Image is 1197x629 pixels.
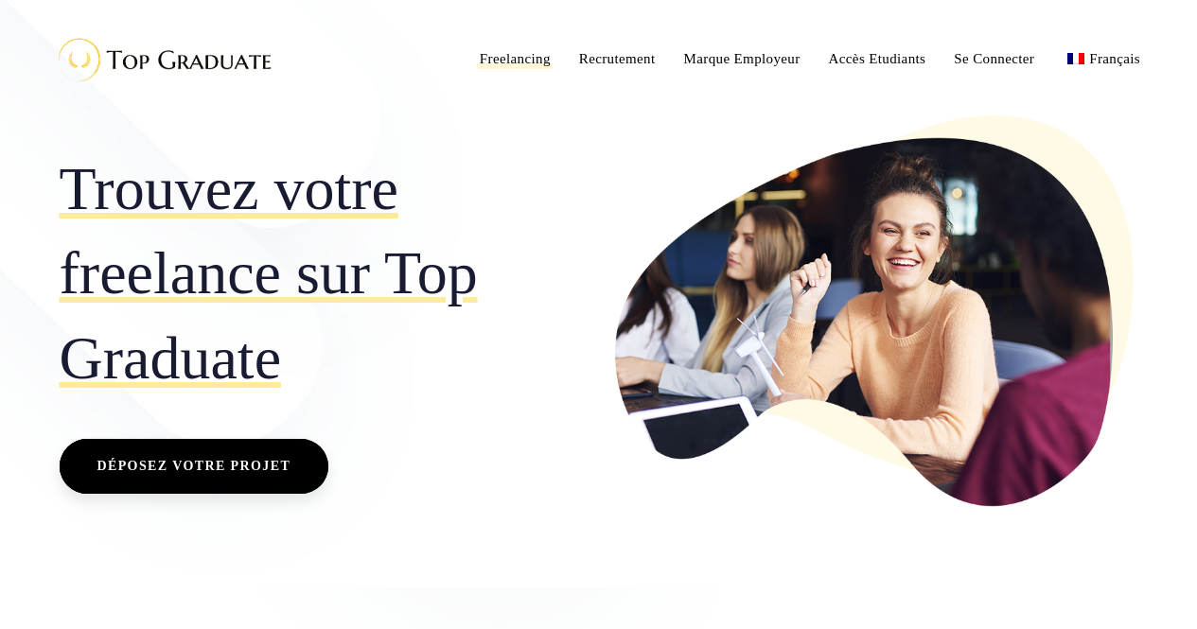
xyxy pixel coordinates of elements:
[579,51,656,66] span: Recrutement
[829,51,926,66] span: Accès Etudiants
[60,147,585,401] h2: Trouvez votre freelance sur Top Graduate
[1089,51,1140,66] span: Français
[684,51,801,66] span: Marque Employeur
[60,439,329,494] a: Déposez votre projet
[1067,53,1084,64] img: Français
[97,454,290,479] span: Déposez votre projet
[480,51,551,66] span: Freelancing
[43,28,279,90] img: Top Graduate
[954,51,1034,66] span: Se Connecter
